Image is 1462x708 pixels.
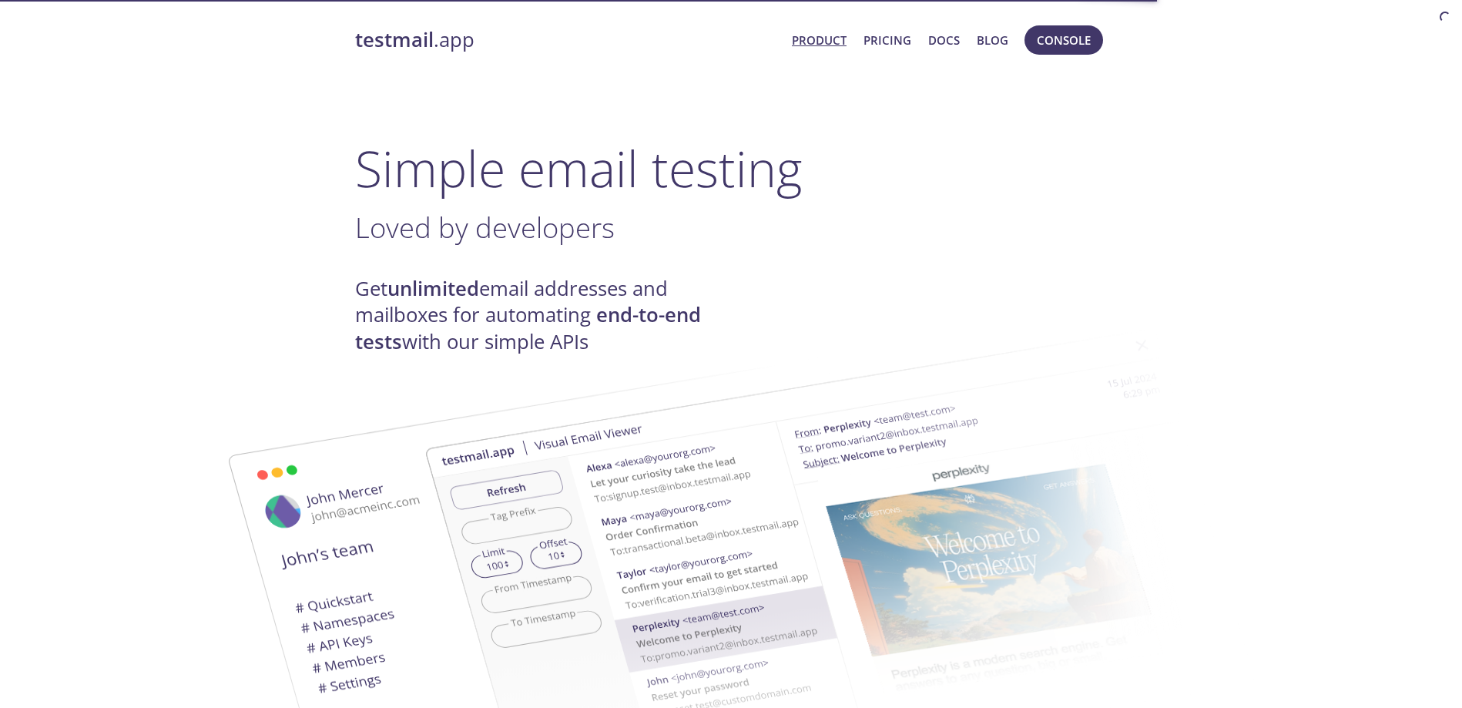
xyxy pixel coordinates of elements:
span: Console [1037,30,1091,50]
a: Product [792,30,847,50]
strong: end-to-end tests [355,301,701,354]
strong: testmail [355,26,434,53]
a: Pricing [863,30,911,50]
a: Docs [928,30,960,50]
a: testmail.app [355,27,780,53]
strong: unlimited [387,275,479,302]
button: Console [1024,25,1103,55]
span: Loved by developers [355,208,615,247]
h4: Get email addresses and mailboxes for automating with our simple APIs [355,276,731,355]
a: Blog [977,30,1008,50]
h1: Simple email testing [355,139,1107,198]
